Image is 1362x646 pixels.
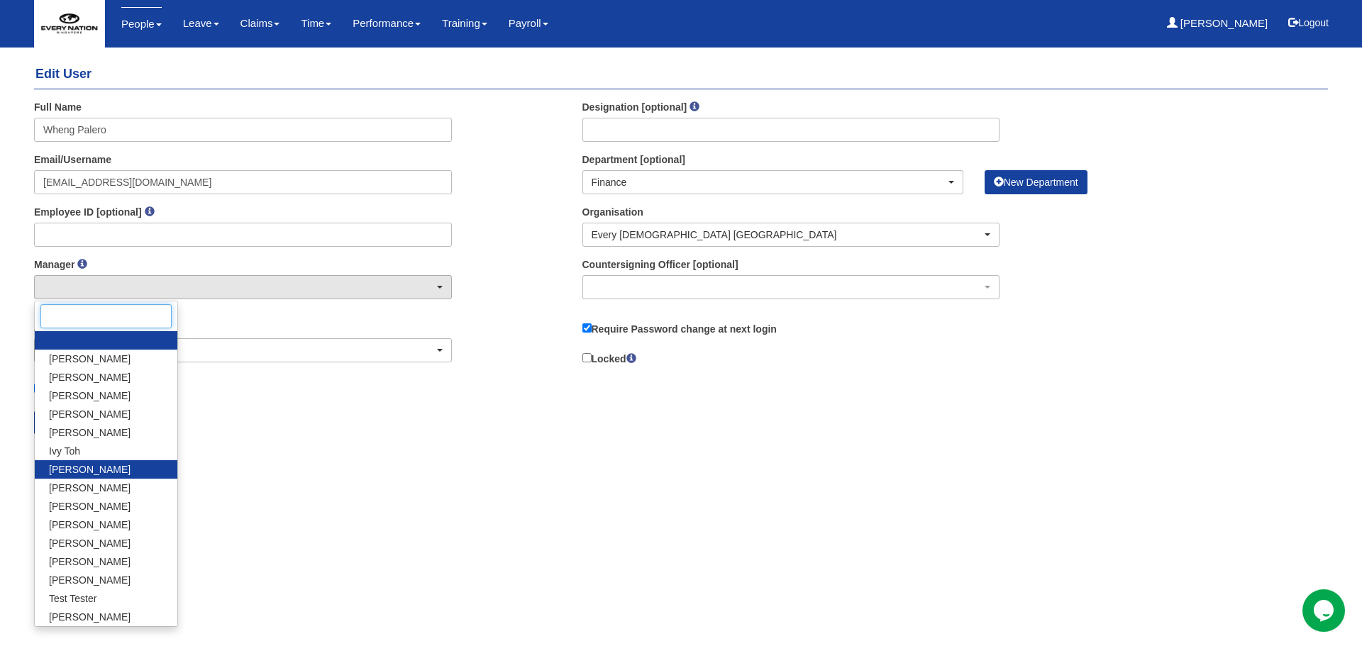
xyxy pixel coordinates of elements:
label: Manager [34,257,75,272]
span: [PERSON_NAME] [49,573,131,587]
span: [PERSON_NAME] [49,462,131,477]
span: [PERSON_NAME] [49,555,131,569]
div: Finance [592,175,946,189]
span: [PERSON_NAME] [49,352,131,366]
label: Email/Username [34,152,111,167]
label: Require Password change at next login [582,321,777,336]
span: Ivy Toh [49,444,80,458]
iframe: chat widget [1302,589,1348,632]
span: [PERSON_NAME] [49,425,131,440]
input: Locked [582,353,592,362]
a: New Department [985,170,1087,194]
span: [PERSON_NAME] [49,389,131,403]
button: Requester [34,338,452,362]
a: Claims [240,7,280,40]
span: [PERSON_NAME] [49,610,131,624]
span: [PERSON_NAME] [49,518,131,532]
span: [PERSON_NAME] [49,481,131,495]
a: Time [301,7,331,40]
label: Employee ID [optional] [34,205,142,219]
a: Training [442,7,487,40]
label: Organisation [582,205,643,219]
a: Leave [183,7,219,40]
label: Department [optional] [582,152,685,167]
label: Countersigning Officer [optional] [582,257,738,272]
span: Test Tester [49,591,96,606]
button: Every [DEMOGRAPHIC_DATA] [GEOGRAPHIC_DATA] [582,223,1000,247]
label: Full Name [34,100,82,114]
label: Designation [optional] [582,100,687,114]
label: Locked [582,350,636,366]
div: Every [DEMOGRAPHIC_DATA] [GEOGRAPHIC_DATA] [592,228,982,242]
span: [PERSON_NAME] [49,499,131,513]
a: Payroll [509,7,548,40]
input: Require Password change at next login [582,323,592,333]
button: Logout [1278,6,1339,40]
div: Requester [43,343,434,357]
span: [PERSON_NAME] [49,370,131,384]
input: Search [40,304,172,328]
h4: Edit User [34,60,1328,89]
span: [PERSON_NAME] [49,536,131,550]
a: Performance [353,7,421,40]
button: Finance [582,170,963,194]
a: People [121,7,162,40]
a: [PERSON_NAME] [1167,7,1268,40]
span: [PERSON_NAME] [49,407,131,421]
